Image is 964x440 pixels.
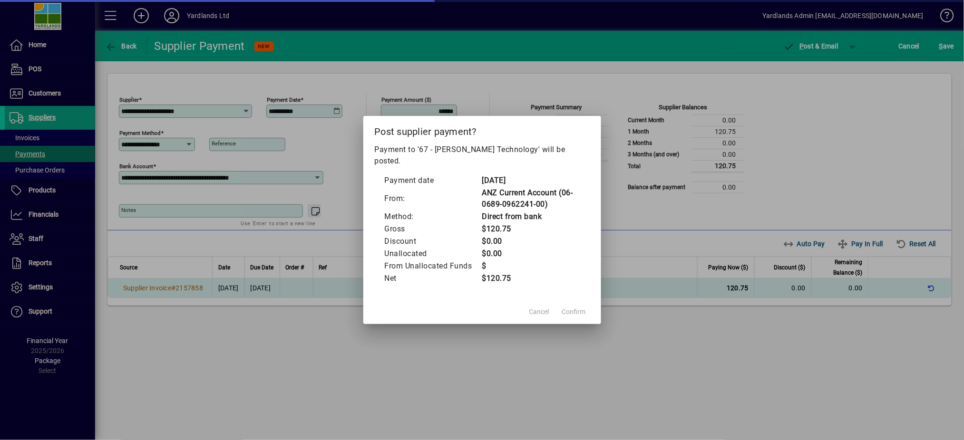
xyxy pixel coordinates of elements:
[482,187,580,210] td: ANZ Current Account (06-0689-0962241-00)
[384,174,482,187] td: Payment date
[482,260,580,272] td: $
[482,223,580,235] td: $120.75
[482,174,580,187] td: [DATE]
[384,223,482,235] td: Gross
[384,210,482,223] td: Method:
[482,248,580,260] td: $0.00
[482,235,580,248] td: $0.00
[384,248,482,260] td: Unallocated
[482,272,580,285] td: $120.75
[363,116,601,143] h2: Post supplier payment?
[375,144,590,167] p: Payment to '67 - [PERSON_NAME] Technology' will be posted.
[384,272,482,285] td: Net
[384,235,482,248] td: Discount
[384,187,482,210] td: From:
[384,260,482,272] td: From Unallocated Funds
[482,210,580,223] td: Direct from bank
